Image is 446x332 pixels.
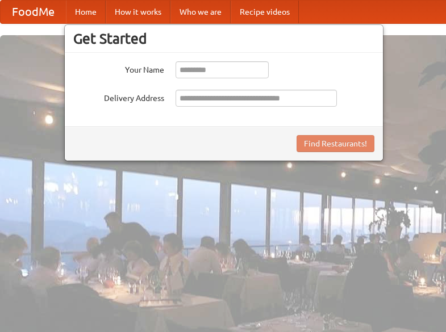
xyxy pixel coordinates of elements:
[73,90,164,104] label: Delivery Address
[106,1,170,23] a: How it works
[170,1,231,23] a: Who we are
[73,61,164,75] label: Your Name
[231,1,299,23] a: Recipe videos
[66,1,106,23] a: Home
[297,135,374,152] button: Find Restaurants!
[73,30,374,47] h3: Get Started
[1,1,66,23] a: FoodMe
